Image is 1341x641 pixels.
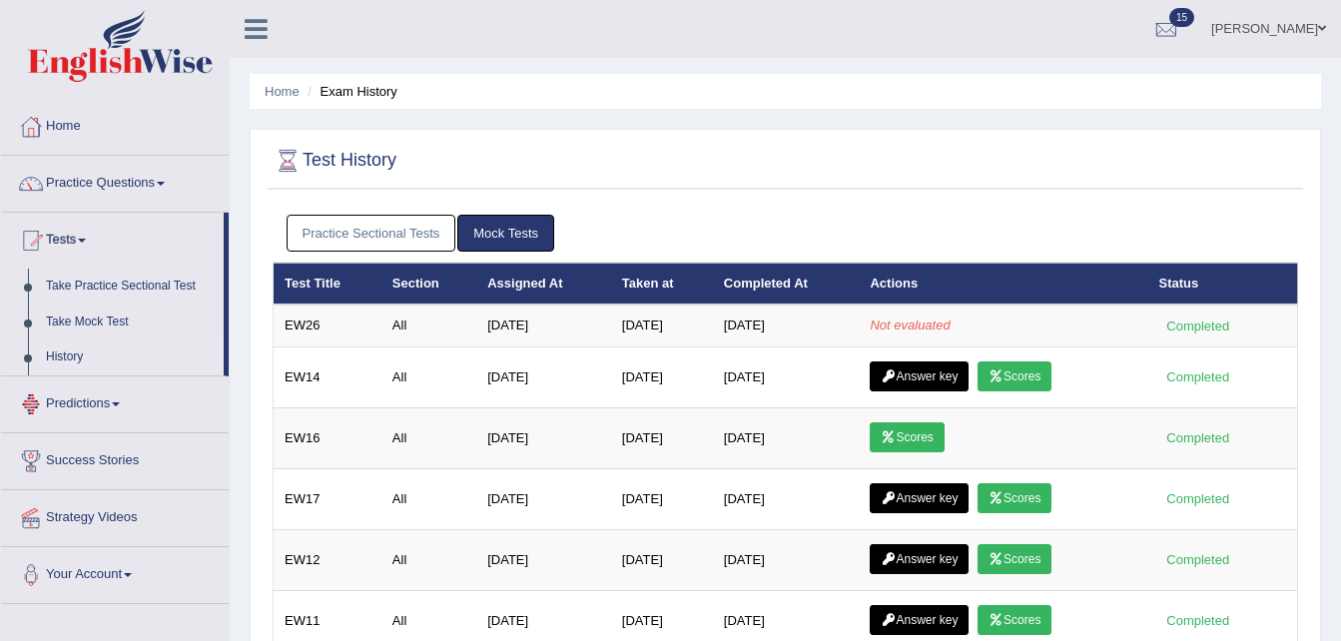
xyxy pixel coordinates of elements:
td: [DATE] [611,407,713,468]
th: Status [1148,263,1298,305]
a: Practice Questions [1,156,229,206]
a: Answer key [870,483,969,513]
td: All [381,346,476,407]
td: EW17 [274,468,381,529]
td: All [381,529,476,590]
a: Scores [978,544,1051,574]
a: Scores [978,361,1051,391]
a: Strategy Videos [1,490,229,540]
a: Predictions [1,376,229,426]
a: Take Mock Test [37,305,224,340]
td: All [381,407,476,468]
td: All [381,305,476,346]
a: Success Stories [1,433,229,483]
td: [DATE] [713,305,860,346]
a: Practice Sectional Tests [287,215,456,252]
td: [DATE] [611,346,713,407]
td: [DATE] [713,468,860,529]
a: Scores [870,422,944,452]
div: Completed [1159,610,1237,631]
th: Taken at [611,263,713,305]
th: Actions [859,263,1147,305]
a: Tests [1,213,224,263]
div: Completed [1159,366,1237,387]
h2: Test History [273,146,396,176]
td: [DATE] [713,529,860,590]
td: [DATE] [611,468,713,529]
a: History [37,339,224,375]
li: Exam History [303,82,397,101]
a: Answer key [870,544,969,574]
a: Your Account [1,547,229,597]
td: [DATE] [713,407,860,468]
td: EW12 [274,529,381,590]
a: Answer key [870,605,969,635]
td: EW14 [274,346,381,407]
div: Completed [1159,316,1237,336]
a: Home [265,84,300,99]
td: EW26 [274,305,381,346]
span: 15 [1169,8,1194,27]
td: [DATE] [713,346,860,407]
div: Completed [1159,488,1237,509]
td: EW16 [274,407,381,468]
th: Assigned At [476,263,611,305]
div: Completed [1159,549,1237,570]
td: All [381,468,476,529]
td: [DATE] [476,407,611,468]
td: [DATE] [476,305,611,346]
td: [DATE] [611,305,713,346]
td: [DATE] [476,529,611,590]
a: Home [1,99,229,149]
th: Completed At [713,263,860,305]
th: Section [381,263,476,305]
a: Scores [978,483,1051,513]
th: Test Title [274,263,381,305]
a: Answer key [870,361,969,391]
td: [DATE] [476,346,611,407]
a: Mock Tests [457,215,554,252]
td: [DATE] [476,468,611,529]
div: Completed [1159,427,1237,448]
a: Take Practice Sectional Test [37,269,224,305]
em: Not evaluated [870,318,950,332]
a: Scores [978,605,1051,635]
td: [DATE] [611,529,713,590]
